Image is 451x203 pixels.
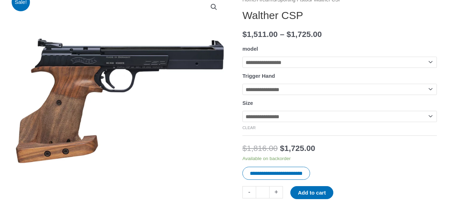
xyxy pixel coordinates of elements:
a: Clear options [242,126,256,130]
span: $ [242,30,247,39]
bdi: 1,816.00 [242,144,278,153]
bdi: 1,511.00 [242,30,278,39]
a: - [242,186,256,198]
p: Available on backorder [242,156,437,162]
span: $ [280,144,284,153]
a: + [270,186,283,198]
button: Add to cart [290,186,333,199]
span: – [280,30,284,39]
span: $ [286,30,291,39]
label: Size [242,100,253,106]
input: Product quantity [256,186,270,198]
bdi: 1,725.00 [280,144,315,153]
a: View full-screen image gallery [208,1,220,13]
span: $ [242,144,247,153]
label: Trigger Hand [242,73,275,79]
h1: Walther CSP [242,9,437,22]
label: model [242,46,258,52]
bdi: 1,725.00 [286,30,322,39]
